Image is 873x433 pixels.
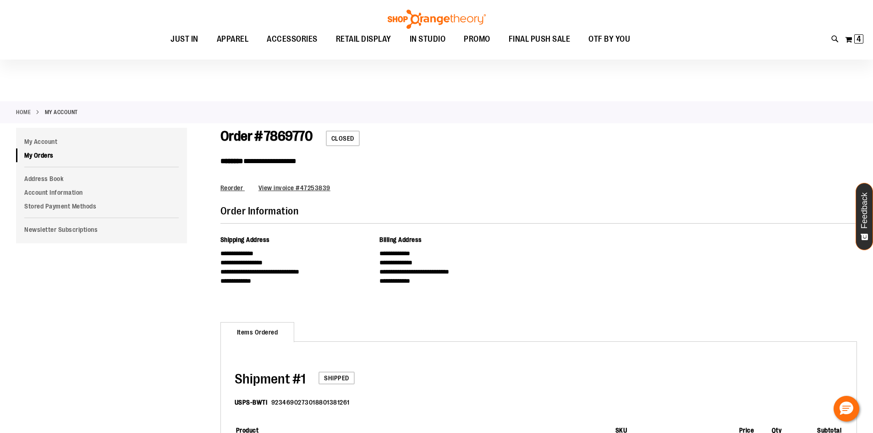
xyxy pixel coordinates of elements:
a: PROMO [455,29,500,50]
a: ACCESSORIES [258,29,327,50]
strong: Items Ordered [220,322,295,342]
a: FINAL PUSH SALE [500,29,580,50]
span: 4 [857,34,861,44]
span: Feedback [860,192,869,229]
a: Newsletter Subscriptions [16,223,187,236]
span: View invoice # [258,184,300,192]
a: Reorder [220,184,245,192]
a: My Account [16,135,187,148]
span: PROMO [464,29,490,49]
span: Closed [326,131,360,146]
span: ACCESSORIES [267,29,318,49]
button: Feedback - Show survey [856,183,873,250]
dt: USPS-BWTI [235,398,268,407]
span: RETAIL DISPLAY [336,29,391,49]
span: Order # 7869770 [220,128,313,144]
a: OTF BY YOU [579,29,639,50]
a: View invoice #47253839 [258,184,330,192]
a: My Orders [16,148,187,162]
span: IN STUDIO [410,29,446,49]
span: JUST IN [170,29,198,49]
span: APPAREL [217,29,249,49]
span: Shipment # [235,371,301,387]
a: RETAIL DISPLAY [327,29,401,50]
a: IN STUDIO [401,29,455,50]
button: Hello, have a question? Let’s chat. [834,396,859,422]
a: Address Book [16,172,187,186]
span: OTF BY YOU [588,29,630,49]
span: Reorder [220,184,243,192]
span: Shipping Address [220,236,270,243]
a: APPAREL [208,29,258,50]
span: FINAL PUSH SALE [509,29,571,49]
strong: My Account [45,108,78,116]
span: Shipped [318,372,355,384]
a: Stored Payment Methods [16,199,187,213]
span: 1 [235,371,306,387]
a: Account Information [16,186,187,199]
img: Shop Orangetheory [386,10,487,29]
a: Home [16,108,31,116]
dd: 9234690273018801381261 [271,398,350,407]
a: JUST IN [161,29,208,50]
span: Billing Address [379,236,422,243]
span: Order Information [220,205,299,217]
